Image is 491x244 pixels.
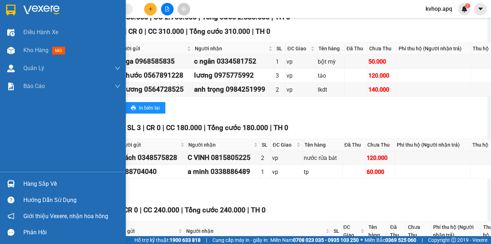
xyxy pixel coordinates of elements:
span: ĐC Giao [343,223,359,239]
div: 140.000 [368,85,395,94]
span: | [252,27,254,36]
div: vp [286,57,315,66]
span: down [115,65,120,71]
span: Điều hành xe [23,28,58,37]
th: Đã Thu [345,43,367,55]
span: | [125,27,127,36]
span: | [204,124,206,132]
span: TH 0 [256,27,270,36]
div: lkdt [318,85,343,94]
div: 3 [276,71,284,80]
span: file-add [165,6,170,11]
span: | [144,27,146,36]
div: C VINH 0815805225 [188,152,259,163]
span: Người gửi [118,141,179,149]
span: down [115,83,120,89]
strong: 0369 525 060 [385,237,416,243]
div: vp [272,153,301,162]
span: Quản Lý [23,64,44,73]
span: Kho hàng [23,47,49,54]
sup: 2 [465,3,470,8]
div: bột mỳ [318,57,343,66]
div: 120.000 [367,153,394,162]
span: plus [148,6,153,11]
div: a dương 0564728525 [116,84,192,95]
span: Người nhận [195,45,267,52]
th: Phí thu hộ (Người nhận trả) [395,139,470,151]
span: CC 240.000 [143,206,179,214]
span: Giới thiệu Vexere, nhận hoa hồng [23,212,108,221]
span: CR 0 [146,124,161,132]
span: | [270,124,272,132]
div: 1 [276,57,284,66]
div: Hàng sắp về [23,179,120,189]
span: printer [131,105,136,111]
span: | [422,236,423,244]
div: tp [304,167,341,176]
th: SL [332,221,341,241]
img: warehouse-icon [7,47,15,54]
strong: 0708 023 035 - 0935 103 250 [293,237,359,243]
div: 120.000 [368,71,395,80]
span: Cung cấp máy in - giấy in: [212,236,269,244]
span: CC 180.000 [166,124,202,132]
button: caret-down [474,3,487,15]
span: Miền Nam [270,236,359,244]
div: a phước 0567891228 [116,70,192,81]
div: Phản hồi [23,227,120,238]
div: nước rửa bát [304,153,341,162]
div: vp [272,167,301,176]
span: In biên lai [139,104,160,112]
button: aim [178,3,190,15]
div: 1 [261,167,269,176]
th: Chưa Thu [406,221,431,241]
span: Người nhận [186,227,324,235]
th: SL [260,139,271,151]
span: CR 0 [128,27,143,36]
th: Đã Thu [388,221,406,241]
div: c ngân 0334581752 [194,56,274,67]
span: kvhop.apq [420,4,458,13]
span: CC 310.000 [148,27,184,36]
div: c nga 0968585835 [116,56,192,67]
th: Tên hàng [303,139,343,151]
div: vp [286,85,315,94]
span: 2 [466,3,469,8]
span: | [140,206,142,214]
span: Hỗ trợ kỹ thuật: [134,236,201,244]
span: Người gửi [112,227,177,235]
span: ĐC Giao [287,45,309,52]
div: 0988704040 [117,166,185,177]
div: vp [286,71,315,80]
img: warehouse-icon [7,29,15,36]
span: Miền Bắc [364,236,416,244]
th: Phí thu hộ (Người nhận trả) [431,221,481,241]
th: Tên hàng [367,221,388,241]
button: printerIn biên lai [125,102,165,114]
div: 60.000 [367,167,394,176]
strong: 1900 633 818 [170,237,201,243]
div: Hướng dẫn sử dụng [23,195,120,206]
span: mới [52,47,65,55]
span: | [162,124,164,132]
th: Phí thu hộ (Người nhận trả) [397,43,471,55]
th: Đã Thu [343,139,366,151]
div: 2 [276,85,284,94]
div: a minh 0338886489 [188,166,259,177]
button: file-add [161,3,174,15]
span: Tổng cước 240.000 [185,206,245,214]
span: | [206,236,207,244]
span: Người nhận [188,141,253,149]
th: SL [275,43,285,55]
span: | [143,124,144,132]
span: | [247,206,249,214]
span: Tổng cước 310.000 [189,27,250,36]
span: Tổng cước 180.000 [207,124,268,132]
button: plus [144,3,157,15]
span: notification [8,213,14,220]
div: 2 [261,153,269,162]
div: lương 0975775992 [194,70,274,81]
span: message [8,229,14,236]
th: Tên hàng [317,43,345,55]
span: ĐC Giao [273,141,295,149]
